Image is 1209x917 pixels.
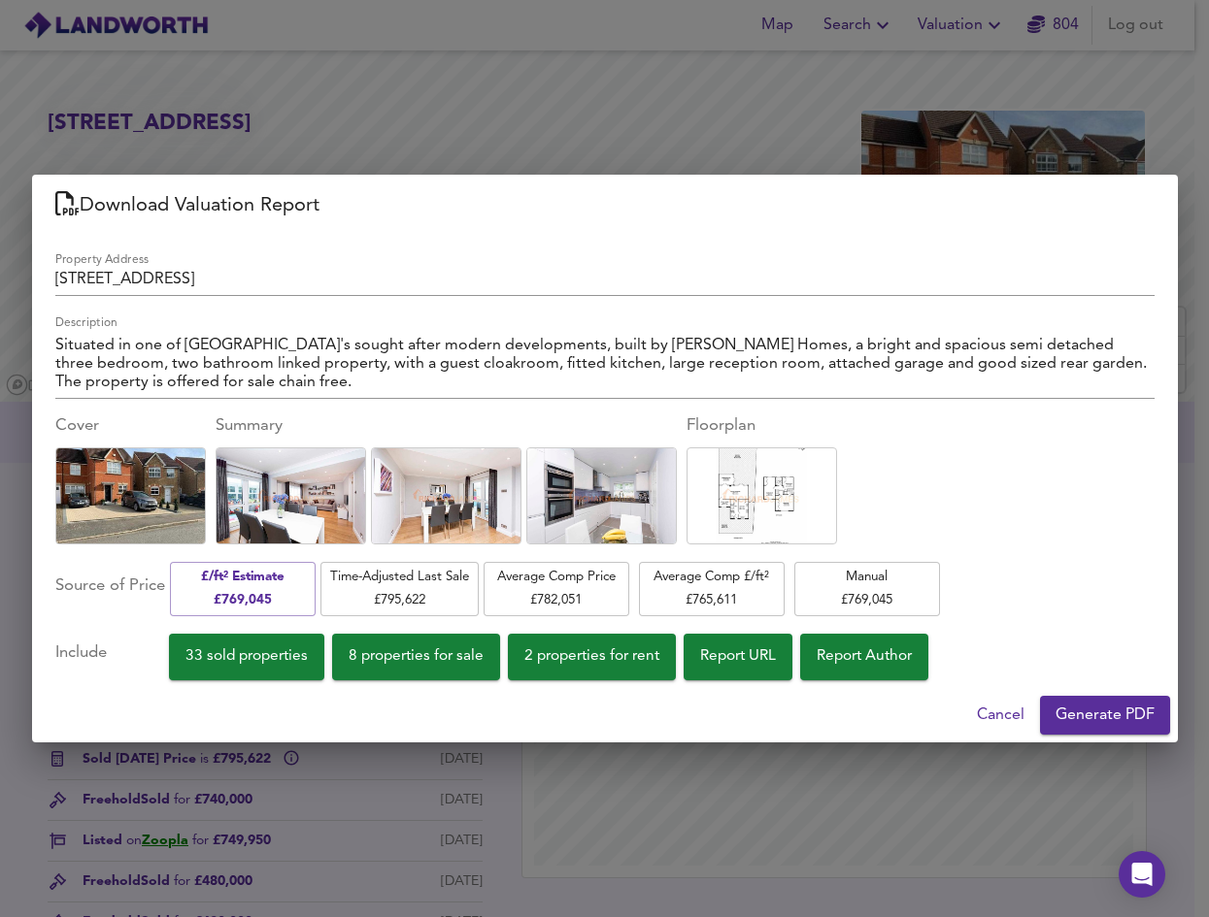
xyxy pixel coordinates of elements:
div: Include [55,634,169,680]
div: Cover [55,414,206,438]
span: 8 properties for sale [349,643,484,670]
button: Time-Adjusted Last Sale£795,622 [320,562,479,615]
textarea: Situated in one of [GEOGRAPHIC_DATA]'s sought after modern developments, built by [PERSON_NAME] H... [55,337,1155,392]
button: Average Comp £/ft²£765,611 [639,562,785,615]
div: Click to replace this image [55,447,206,544]
label: Description [55,317,118,329]
div: Click to replace this image [371,447,521,544]
img: Uploaded [521,442,682,549]
img: Uploaded [50,443,210,550]
span: £/ft² Estimate £ 769,045 [180,566,306,611]
div: Open Intercom Messenger [1119,851,1165,898]
span: Average Comp Price £ 782,051 [493,566,620,611]
span: Report Author [817,643,912,670]
div: Click to replace this image [216,447,366,544]
button: Average Comp Price£782,051 [484,562,629,615]
span: Report URL [700,643,776,670]
h2: Download Valuation Report [55,190,1155,221]
button: Generate PDF [1040,696,1170,735]
span: Average Comp £/ft² £ 765,611 [649,566,775,611]
span: Manual £ 769,045 [804,566,930,611]
label: Property Address [55,254,149,266]
img: Uploaded [716,443,807,550]
div: Click to replace this image [526,447,677,544]
div: Floorplan [687,414,837,438]
div: Summary [216,414,677,438]
span: 2 properties for rent [524,643,659,670]
button: Report Author [800,634,928,680]
button: Manual£769,045 [794,562,940,615]
button: 8 properties for sale [332,634,500,680]
button: 2 properties for rent [508,634,676,680]
img: Uploaded [211,442,371,549]
button: Report URL [684,634,792,680]
div: Source of Price [55,560,165,617]
span: 33 sold properties [185,643,308,670]
img: Uploaded [366,442,526,549]
span: Time-Adjusted Last Sale £ 795,622 [330,566,469,611]
span: Cancel [977,702,1024,729]
button: Cancel [969,696,1032,735]
button: £/ft² Estimate£769,045 [170,562,316,615]
span: Generate PDF [1056,702,1155,729]
button: 33 sold properties [169,634,324,680]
